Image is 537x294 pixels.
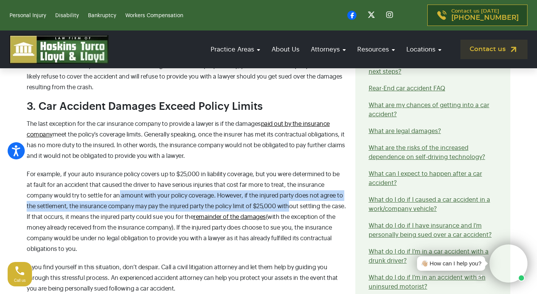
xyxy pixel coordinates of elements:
span: Automobile insurance policies are generally written to cover the acts of negligence, not the inte... [27,52,342,90]
a: Contact us [DATE][PHONE_NUMBER] [427,5,527,26]
p: Contact us [DATE] [451,9,519,22]
a: Workers Compensation [125,13,183,18]
a: remainder of the damages [193,214,265,220]
a: Contact us [460,40,527,59]
a: Resources [353,39,399,60]
a: What do I do if I’m in a car accident with a drunk driver? [369,249,489,264]
a: What do I do if I have insurance and I’m personally being sued over a car accident? [369,223,492,238]
span: The last exception for the car insurance company to provide a lawyer is if the damages meet the p... [27,121,345,159]
span: Call us [14,278,26,283]
a: Locations [403,39,445,60]
span: [PHONE_NUMBER] [451,14,519,22]
div: 👋🏼 How can I help you? [421,259,481,268]
a: What do I do if I caused a car accident in a work/company vehicle? [369,197,490,212]
a: What are legal damages? [369,128,441,134]
span: 3. Car Accident Damages Exceed Policy Limits [27,101,263,112]
a: Rear-End car accident FAQ [369,85,445,92]
a: Bankruptcy [88,13,116,18]
a: Disability [55,13,79,18]
a: Attorneys [307,39,350,60]
a: What do I do if I’m in an accident with an uninsured motorist? [369,275,486,290]
a: About Us [268,39,303,60]
a: Practice Areas [207,39,264,60]
span: For example, if your auto insurance policy covers up to $25,000 in liability coverage, but you we... [27,171,346,252]
a: What can I expect to happen after a car accident? [369,171,482,186]
a: What are my chances of getting into a car accident? [369,102,489,117]
a: Open chat [472,269,488,285]
a: What are the risks of the increased dependence on self-driving technology? [369,145,485,160]
span: If you find yourself in this situation, don’t despair. Call a civil litigation attorney and let t... [27,264,338,292]
img: logo [10,35,109,64]
a: Personal Injury [10,13,46,18]
a: paid out by the insurance company [27,121,330,138]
